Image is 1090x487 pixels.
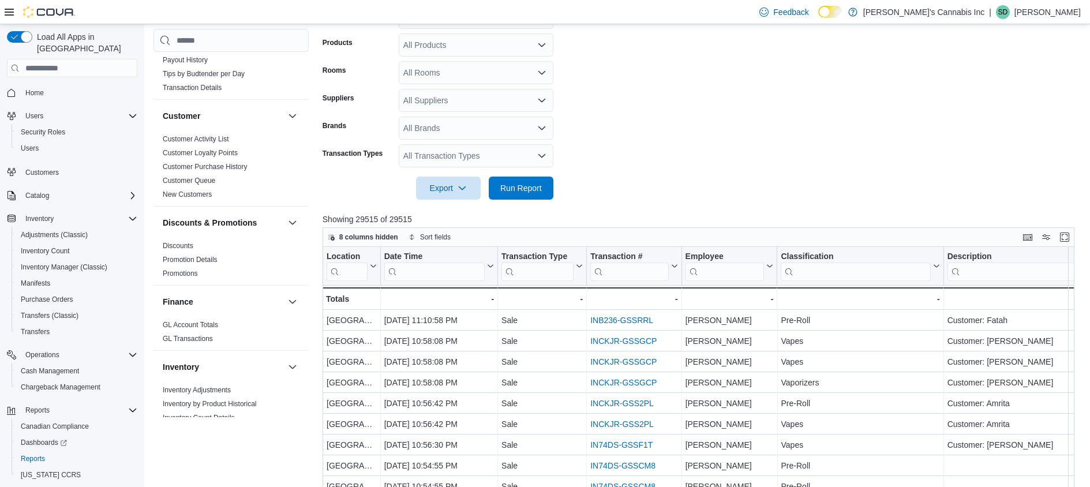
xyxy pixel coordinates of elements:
div: Transaction Type [501,252,574,281]
div: [DATE] 10:54:55 PM [384,459,493,473]
button: Transfers [12,324,142,340]
a: Inventory Manager (Classic) [16,260,112,274]
a: INCKJR-GSSGCP [590,336,657,346]
div: Sale [501,438,583,452]
div: Vaporizers [781,376,939,389]
div: [PERSON_NAME] [685,417,773,431]
button: Canadian Compliance [12,418,142,434]
span: Reports [16,452,137,466]
div: Location [327,252,368,281]
a: Promotions [163,269,198,278]
a: Cash Management [16,364,84,378]
button: Run Report [489,177,553,200]
div: [PERSON_NAME] [685,313,773,327]
button: Finance [286,295,299,309]
button: Operations [21,348,64,362]
h3: Finance [163,296,193,308]
button: Operations [2,347,142,363]
div: - [590,292,677,306]
span: Run Report [500,182,542,194]
span: Cash Management [21,366,79,376]
a: New Customers [163,190,212,198]
span: Chargeback Management [16,380,137,394]
a: Transaction Details [163,84,222,92]
span: 8 columns hidden [339,233,398,242]
button: Inventory [286,360,299,374]
div: Vapes [781,355,939,369]
a: Inventory Adjustments [163,386,231,394]
span: Customer Loyalty Points [163,148,238,158]
a: Transfers (Classic) [16,309,83,323]
button: Users [2,108,142,124]
div: [DATE] 10:58:08 PM [384,355,493,369]
span: GL Account Totals [163,320,218,329]
span: Transfers [21,327,50,336]
button: 8 columns hidden [323,230,403,244]
button: Transaction Type [501,252,583,281]
a: INCKJR-GSSGCP [590,357,657,366]
a: IN74DS-GSSCM8 [590,461,656,470]
a: GL Transactions [163,335,213,343]
a: Purchase Orders [16,293,78,306]
div: [PERSON_NAME] [685,438,773,452]
span: Transfers (Classic) [21,311,78,320]
a: Customers [21,166,63,179]
span: Inventory [21,212,137,226]
a: Customer Queue [163,177,215,185]
h3: Customer [163,110,200,122]
button: Export [416,177,481,200]
span: Customers [21,164,137,179]
div: [GEOGRAPHIC_DATA] [327,313,377,327]
div: Classification [781,252,930,281]
div: [GEOGRAPHIC_DATA] [327,355,377,369]
button: Finance [163,296,283,308]
button: Transaction # [590,252,677,281]
div: Pre-Roll [781,313,939,327]
div: Pre-Roll [781,396,939,410]
div: - [501,292,583,306]
div: Totals [326,292,377,306]
a: Reports [16,452,50,466]
button: Discounts & Promotions [163,217,283,228]
span: Customers [25,168,59,177]
div: [PERSON_NAME] [685,459,773,473]
span: Promotion Details [163,255,218,264]
div: Vapes [781,417,939,431]
button: Display options [1039,230,1053,244]
button: Date Time [384,252,493,281]
span: Reports [21,454,45,463]
div: [DATE] 10:58:08 PM [384,376,493,389]
a: INCKJR-GSS2PL [590,399,654,408]
button: Discounts & Promotions [286,216,299,230]
span: Washington CCRS [16,468,137,482]
a: IN74DS-GSSF1T [590,440,653,449]
div: - [781,292,939,306]
div: [GEOGRAPHIC_DATA] [327,459,377,473]
span: Users [16,141,137,155]
span: Promotions [163,269,198,278]
button: Customer [163,110,283,122]
button: Open list of options [537,40,546,50]
span: Users [25,111,43,121]
a: Inventory Count Details [163,414,235,422]
button: Customers [2,163,142,180]
div: Date Time [384,252,484,263]
a: Inventory by Product Historical [163,400,257,408]
a: Users [16,141,43,155]
button: Open list of options [537,151,546,160]
span: Inventory Adjustments [163,385,231,395]
button: Inventory [163,361,283,373]
label: Brands [323,121,346,130]
span: Customer Purchase History [163,162,248,171]
div: [GEOGRAPHIC_DATA] [327,376,377,389]
span: Operations [25,350,59,359]
button: Open list of options [537,68,546,77]
a: INCKJR-GSSGCP [590,378,657,387]
div: Employee [685,252,764,281]
p: [PERSON_NAME] [1014,5,1081,19]
span: Catalog [25,191,49,200]
div: [GEOGRAPHIC_DATA] [327,438,377,452]
button: Users [21,109,48,123]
